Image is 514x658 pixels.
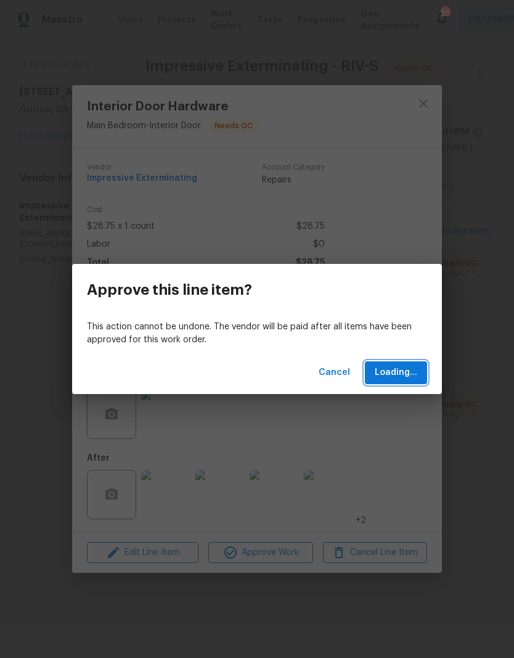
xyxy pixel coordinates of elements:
span: Loading... [375,365,417,380]
button: Loading... [365,361,427,384]
button: Cancel [314,361,355,384]
span: Cancel [319,365,350,380]
h3: Approve this line item? [87,281,252,298]
p: This action cannot be undone. The vendor will be paid after all items have been approved for this... [87,321,427,347]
